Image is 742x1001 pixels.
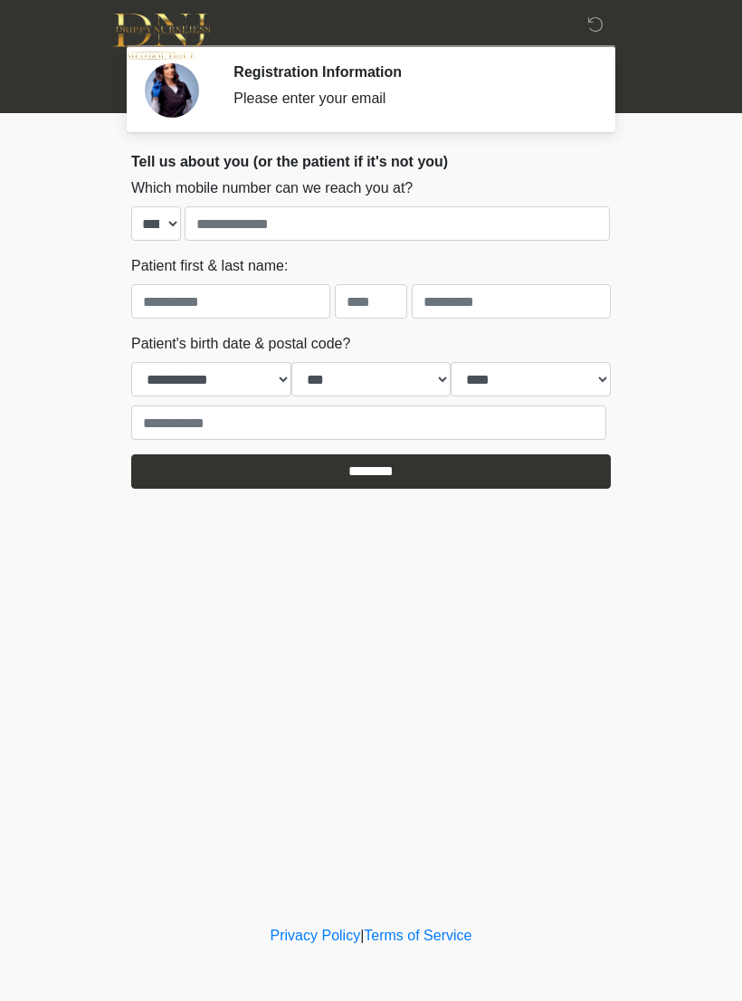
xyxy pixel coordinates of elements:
label: Which mobile number can we reach you at? [131,177,413,199]
label: Patient first & last name: [131,255,288,277]
a: | [360,928,364,943]
label: Patient's birth date & postal code? [131,333,350,355]
div: Please enter your email [233,88,584,110]
img: Agent Avatar [145,63,199,118]
a: Privacy Policy [271,928,361,943]
img: DNJ Med Boutique Logo [113,14,210,60]
h2: Tell us about you (or the patient if it's not you) [131,153,611,170]
a: Terms of Service [364,928,471,943]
